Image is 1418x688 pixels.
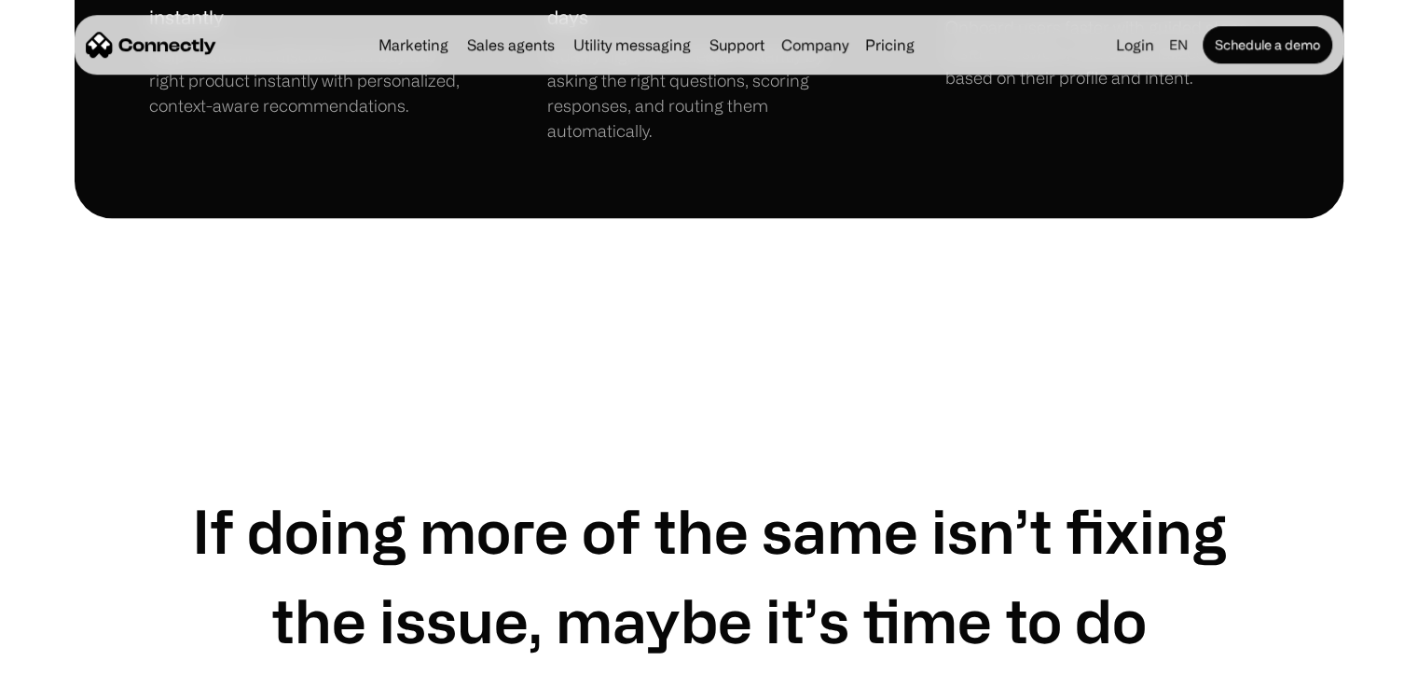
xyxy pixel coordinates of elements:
div: en [1162,32,1199,58]
a: home [86,31,216,59]
a: Marketing [371,37,456,52]
div: Company [776,32,854,58]
a: Schedule a demo [1203,26,1332,63]
ul: Language list [37,655,112,681]
div: en [1169,32,1188,58]
div: Qualify high-intent leads instantly by asking the right questions, scoring responses, and routing... [547,43,871,144]
div: Help customers discover and buy the right product instantly with personalized, context-aware reco... [149,43,473,118]
a: Support [702,37,772,52]
a: Utility messaging [566,37,698,52]
a: Login [1108,32,1162,58]
aside: Language selected: English [19,654,112,681]
div: Company [781,32,848,58]
a: Sales agents [460,37,562,52]
a: Pricing [858,37,922,52]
